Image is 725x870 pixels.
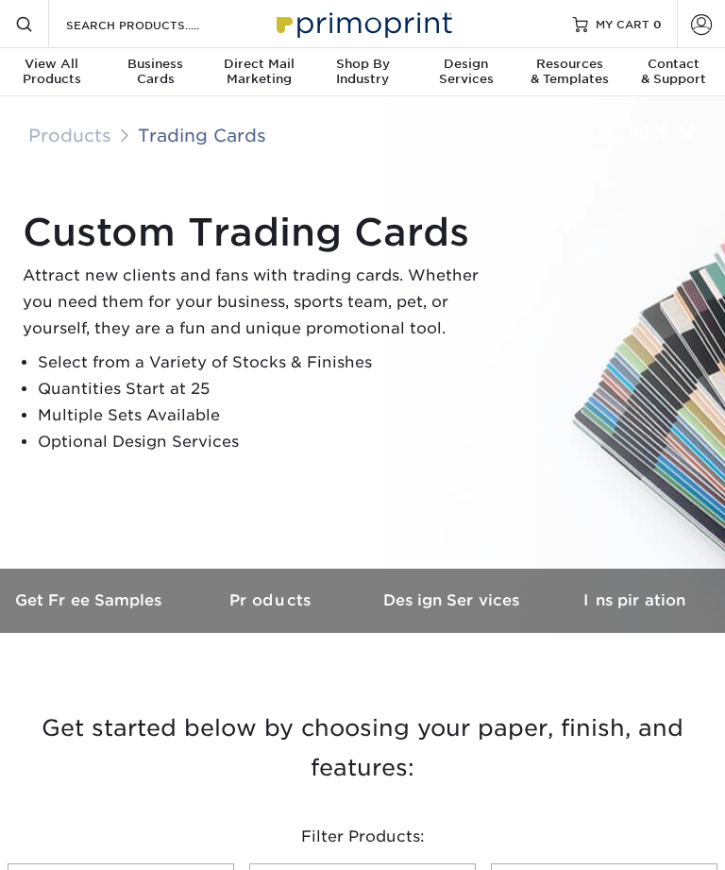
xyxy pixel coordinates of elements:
a: Products [28,125,111,145]
a: Inspiration [544,569,725,632]
a: Products [181,569,362,632]
li: Multiple Sets Available [38,402,495,429]
span: Direct Mail [207,57,311,72]
span: Resources [518,57,622,72]
span: 0 [653,17,662,30]
h3: Design Services [362,591,544,609]
li: Select from a Variety of Stocks & Finishes [38,350,495,376]
span: MY CART [596,16,649,32]
span: Shop By [311,57,414,72]
li: Optional Design Services [38,429,495,455]
a: Resources& Templates [518,48,622,98]
h3: Inspiration [544,591,725,609]
a: BusinessCards [104,48,208,98]
span: Contact [621,57,725,72]
img: Primoprint [268,3,457,43]
div: Marketing [207,57,311,87]
a: Contact& Support [621,48,725,98]
span: Business [104,57,208,72]
div: & Templates [518,57,622,87]
a: Trading Cards [138,125,266,145]
li: Quantities Start at 25 [38,376,495,402]
p: Attract new clients and fans with trading cards. Whether you need them for your business, sports ... [23,263,495,342]
h1: Custom Trading Cards [23,210,495,255]
div: Cards [104,57,208,87]
a: Shop ByIndustry [311,48,414,98]
div: & Support [621,57,725,87]
h3: Products [181,591,362,609]
h3: Get started below by choosing your paper, finish, and features: [14,701,711,788]
a: Design Services [362,569,544,632]
input: SEARCH PRODUCTS..... [64,13,248,36]
a: DesignServices [414,48,518,98]
div: Services [414,57,518,87]
div: Industry [311,57,414,87]
span: Design [414,57,518,72]
a: Direct MailMarketing [207,48,311,98]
